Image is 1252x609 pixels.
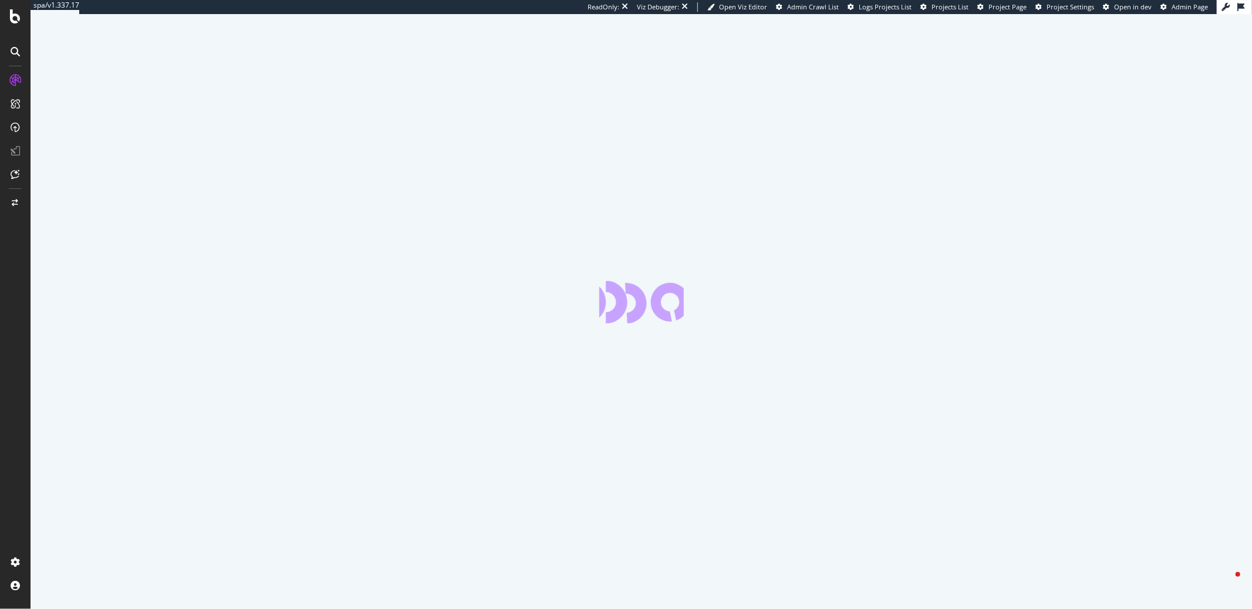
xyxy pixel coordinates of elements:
[988,2,1027,11] span: Project Page
[932,2,968,11] span: Projects List
[719,2,767,11] span: Open Viz Editor
[637,2,679,12] div: Viz Debugger:
[1114,2,1152,11] span: Open in dev
[707,2,767,12] a: Open Viz Editor
[1047,2,1094,11] span: Project Settings
[920,2,968,12] a: Projects List
[1212,569,1240,597] iframe: Intercom live chat
[599,281,684,323] div: animation
[1035,2,1094,12] a: Project Settings
[1103,2,1152,12] a: Open in dev
[848,2,912,12] a: Logs Projects List
[776,2,839,12] a: Admin Crawl List
[1172,2,1208,11] span: Admin Page
[787,2,839,11] span: Admin Crawl List
[977,2,1027,12] a: Project Page
[1160,2,1208,12] a: Admin Page
[588,2,619,12] div: ReadOnly:
[859,2,912,11] span: Logs Projects List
